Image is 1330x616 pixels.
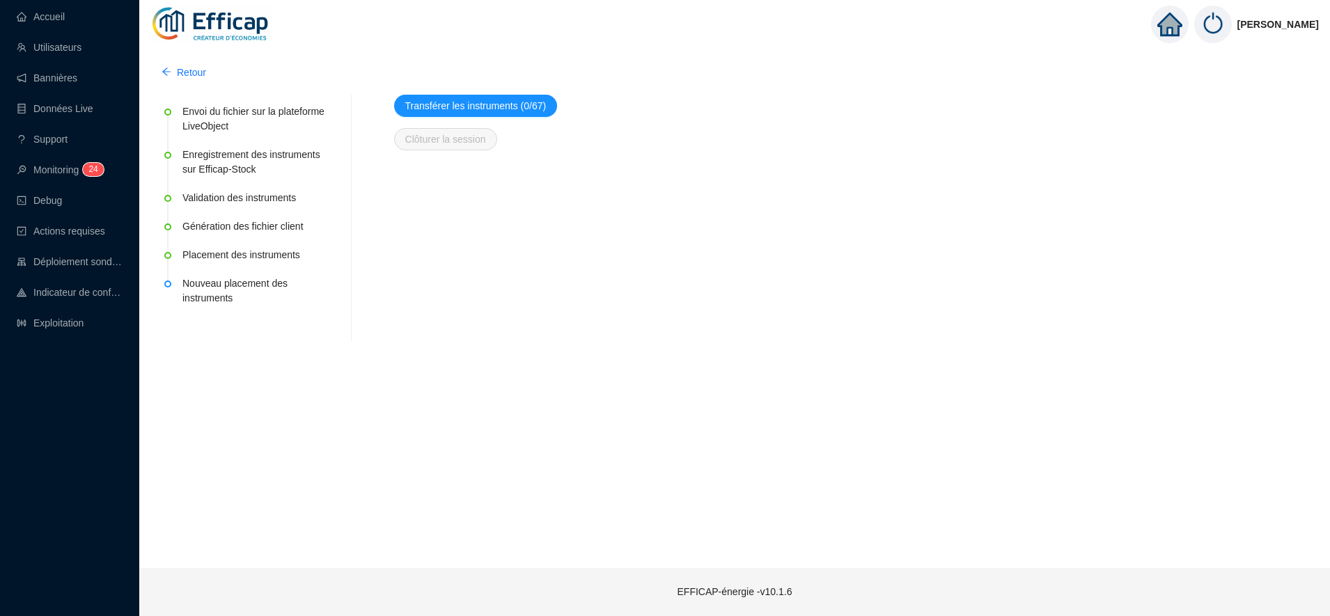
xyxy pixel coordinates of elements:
[678,586,792,597] span: EFFICAP-énergie - v10.1.6
[93,163,98,176] span: 4
[394,95,558,117] button: Transférer les instruments (0/67)
[17,256,123,267] a: clusterDéploiement sondes
[182,104,331,134] div: Envoi du fichier sur la plateforme LiveObject
[17,11,65,22] a: homeAccueil
[17,195,62,206] a: codeDebug
[17,103,93,114] a: databaseDonnées Live
[1157,12,1182,37] span: home
[17,42,81,53] a: teamUtilisateurs
[182,219,331,234] div: Génération des fichier client
[1237,2,1319,47] span: [PERSON_NAME]
[405,99,547,113] span: Transférer les instruments (0/67)
[150,61,217,84] button: Retour
[33,226,105,237] span: Actions requises
[17,164,100,175] a: monitorMonitoring2
[83,163,103,176] sup: 24
[182,191,331,205] div: Validation des instruments
[182,248,331,262] div: Placement des instruments
[88,164,93,174] span: 2
[182,148,331,177] div: Enregistrement des instruments sur Efficap-Stock
[177,65,206,80] span: Retour
[17,226,26,236] span: check-square
[17,72,77,84] a: notificationBannières
[17,287,123,298] a: heat-mapIndicateur de confort
[17,317,84,329] a: slidersExploitation
[394,128,497,150] button: Clôturer la session
[17,134,68,145] a: questionSupport
[162,67,171,77] span: arrow-left
[182,276,331,310] div: Nouveau placement des instruments
[1194,6,1232,43] img: power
